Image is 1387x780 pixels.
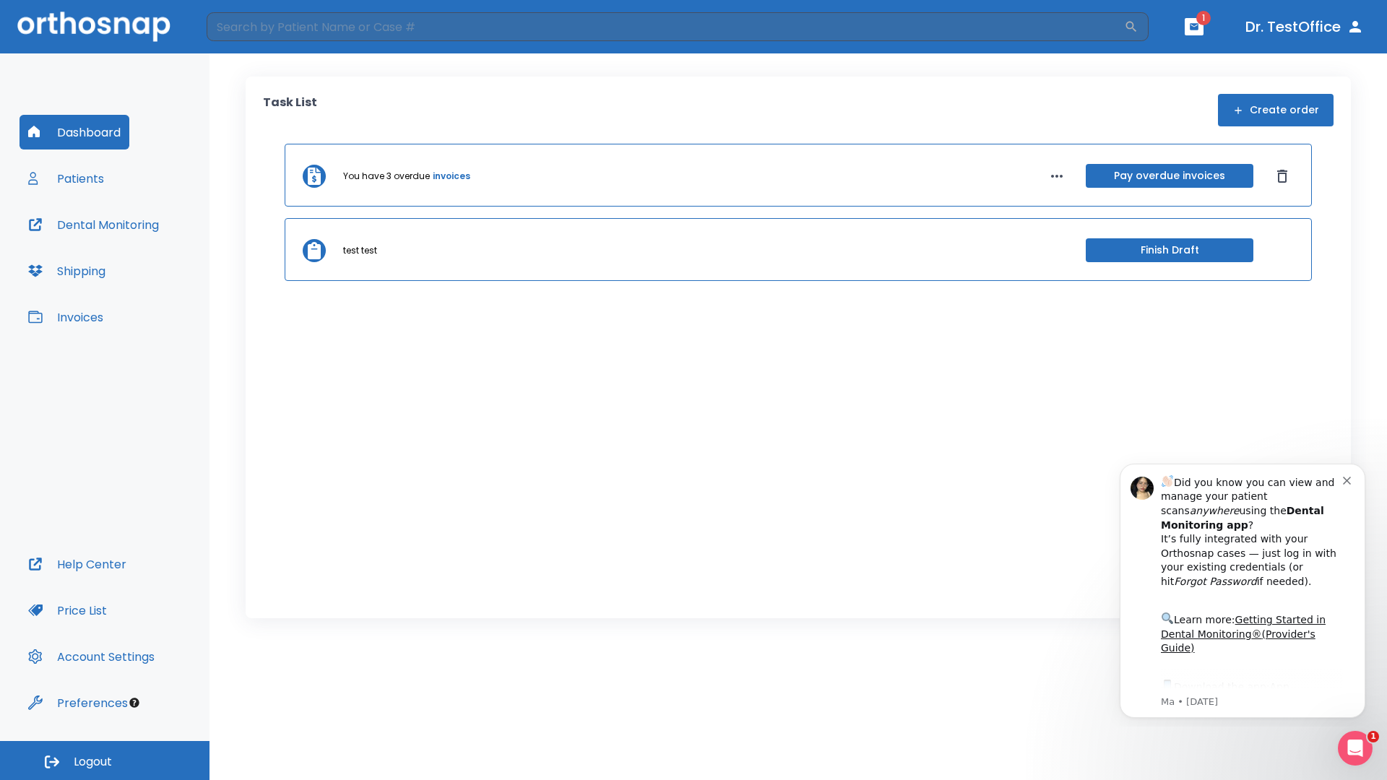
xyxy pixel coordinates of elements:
[1086,238,1253,262] button: Finish Draft
[20,161,113,196] button: Patients
[343,244,377,257] p: test test
[20,685,137,720] button: Preferences
[74,754,112,770] span: Logout
[20,115,129,149] button: Dashboard
[20,300,112,334] button: Invoices
[63,227,245,300] div: Download the app: | ​ Let us know if you need help getting started!
[1271,165,1294,188] button: Dismiss
[20,253,114,288] button: Shipping
[63,245,245,258] p: Message from Ma, sent 8w ago
[245,22,256,34] button: Dismiss notification
[1218,94,1334,126] button: Create order
[20,593,116,628] button: Price List
[1086,164,1253,188] button: Pay overdue invoices
[128,696,141,709] div: Tooltip anchor
[207,12,1124,41] input: Search by Patient Name or Case #
[63,230,191,256] a: App Store
[1367,731,1379,742] span: 1
[1240,14,1370,40] button: Dr. TestOffice
[20,639,163,674] button: Account Settings
[1196,11,1211,25] span: 1
[433,170,470,183] a: invoices
[263,94,317,126] p: Task List
[1098,451,1387,727] iframe: Intercom notifications message
[20,207,168,242] button: Dental Monitoring
[17,12,170,41] img: Orthosnap
[343,170,430,183] p: You have 3 overdue
[1338,731,1373,766] iframe: Intercom live chat
[20,547,135,581] button: Help Center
